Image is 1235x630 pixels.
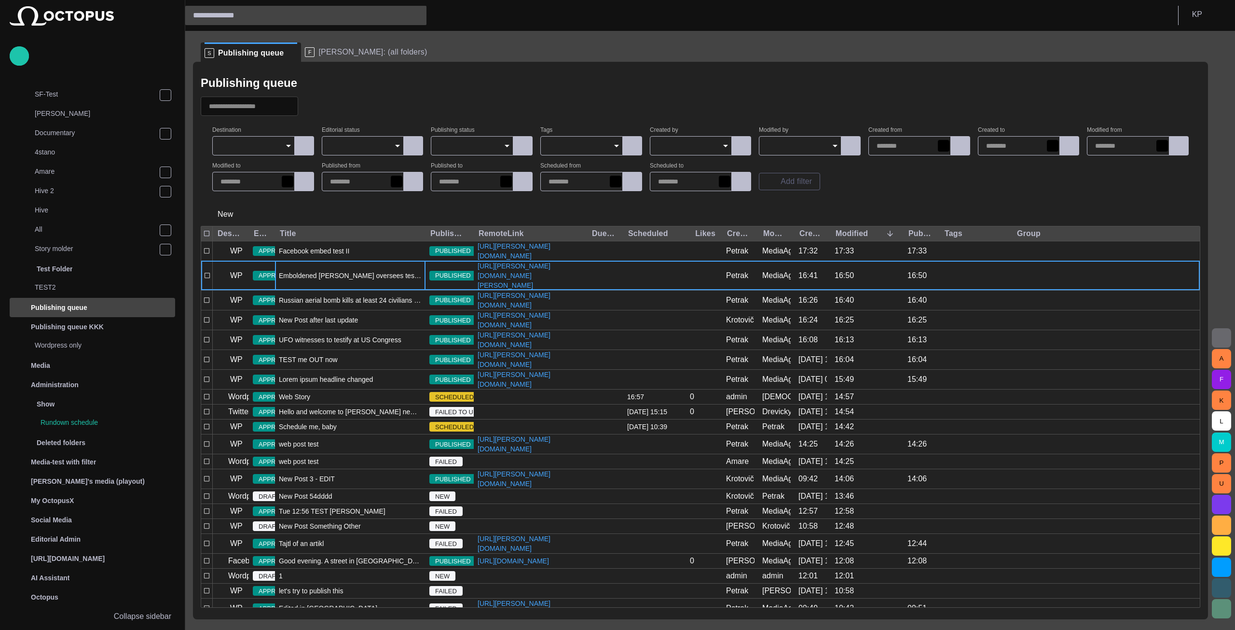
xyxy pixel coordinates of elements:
span: NEW [429,522,455,532]
p: WP [230,245,243,257]
span: APPROVED [253,355,299,365]
div: 9/9/2026 10:39 [627,420,682,434]
label: Modified by [759,127,788,134]
label: Tags [540,127,552,134]
button: Open [828,139,842,153]
button: Open [500,139,514,153]
button: KP [1184,6,1229,23]
div: Title [280,229,296,238]
div: Petrak [726,586,748,596]
div: 12:57 [798,506,818,517]
span: New Post Something Other [279,521,361,531]
label: Scheduled to [650,163,684,169]
div: MediaAgent [762,439,791,449]
div: admin [726,392,747,402]
span: PUBLISHED [429,316,477,325]
div: 10:58 [835,586,854,596]
div: Petrak [726,421,748,432]
button: Open [391,139,404,153]
div: 12:58 [835,506,854,517]
p: WP [230,520,243,532]
p: Wordpress Reunion [228,490,296,502]
div: 16:13 [835,335,854,345]
p: WP [230,421,243,433]
div: 17:33 [835,246,854,256]
span: PUBLISHED [429,336,477,345]
p: [PERSON_NAME] [35,109,175,118]
div: AI Assistant [10,568,175,588]
button: Open [719,139,732,153]
div: Media [10,356,175,375]
div: Octopus [10,588,175,607]
div: Petrak [726,538,748,549]
div: Janko [726,406,755,417]
span: DRAFT [253,492,285,502]
button: K [1212,391,1231,410]
button: F [1212,370,1231,389]
button: U [1212,474,1231,493]
span: New Post 54dddd [279,491,332,501]
span: APPROVED [253,457,299,467]
div: admin [726,571,747,581]
label: Created from [868,127,902,134]
span: APPROVED [253,557,299,566]
span: PUBLISHED [429,557,477,566]
div: Vedra [762,392,791,402]
div: 14:26 [907,439,927,449]
div: Hive [15,201,175,221]
div: 0 [690,392,694,402]
div: 9/3 16:55 [798,354,827,365]
p: WP [230,314,243,326]
a: [URL][PERSON_NAME][DOMAIN_NAME] [474,310,587,330]
div: Krotovič [726,474,754,484]
span: APPROVED [253,475,299,484]
div: Hive 2 [15,182,175,201]
div: Petrak [726,506,748,517]
p: WP [230,354,243,365]
div: Drevicky [762,406,791,417]
div: 9/8 10:39 [798,421,827,432]
label: Created by [650,127,678,134]
span: APPROVED [253,440,299,449]
label: Scheduled from [540,163,581,169]
button: Sort [883,227,897,240]
div: 0 [690,406,694,417]
span: APPROVED [253,587,299,596]
div: Petrak [726,335,748,345]
label: Modified to [212,163,241,169]
span: Publishing queue [218,48,284,58]
div: 16:40 [907,295,927,306]
div: Wordpress only [15,336,175,356]
p: Hive 2 [35,186,159,196]
div: MediaAgent [762,315,791,325]
div: Krotovič [726,491,754,502]
span: APPROVED [253,407,299,417]
h2: Publishing queue [201,76,297,90]
span: TEST me OUT now [279,355,338,364]
span: Edited in java [279,603,377,613]
div: Janko [726,556,755,566]
p: Social Media [31,515,72,525]
button: Collapse sidebar [10,607,175,626]
p: Rundown schedule [41,418,175,427]
div: 14:06 [907,474,927,484]
p: Story molder [35,244,159,253]
div: 16:04 [835,354,854,365]
div: MediaAgent [762,556,791,566]
p: Publishing queue [31,303,87,312]
div: Petrak [726,354,748,365]
span: let's try to publish this [279,586,343,596]
div: 16:50 [835,270,854,281]
div: Petrak [762,421,784,432]
div: MediaAgent [762,295,791,306]
span: web post test [279,457,319,466]
div: 12:08 [835,556,854,566]
span: PUBLISHED [429,355,477,365]
a: [URL][PERSON_NAME][DOMAIN_NAME] [474,241,587,261]
div: Petrak [726,374,748,385]
div: 9/5 15:46 [798,538,827,549]
p: Wordpress Reunion [228,391,296,403]
div: 8/20 12:50 [798,456,827,467]
div: Vasyliev [762,586,791,596]
span: Russian aerial bomb kills at least 24 civilians in rural Ukrainian village, government says [279,295,422,305]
